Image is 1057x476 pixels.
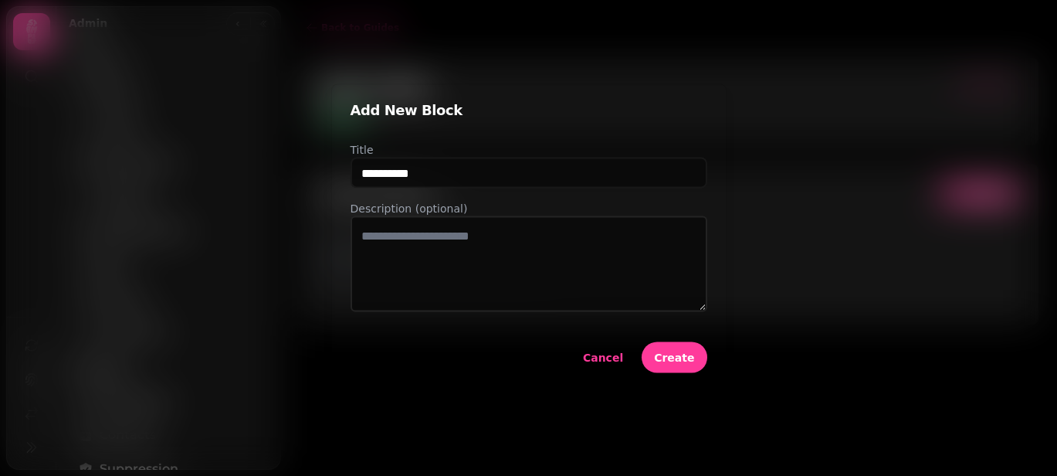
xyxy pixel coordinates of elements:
button: Create [642,342,706,373]
span: Create [654,352,694,363]
label: Title [351,142,707,158]
span: Cancel [583,352,623,363]
button: Cancel [571,342,635,373]
h2: Add New Block [351,104,707,117]
label: Description (optional) [351,201,707,216]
